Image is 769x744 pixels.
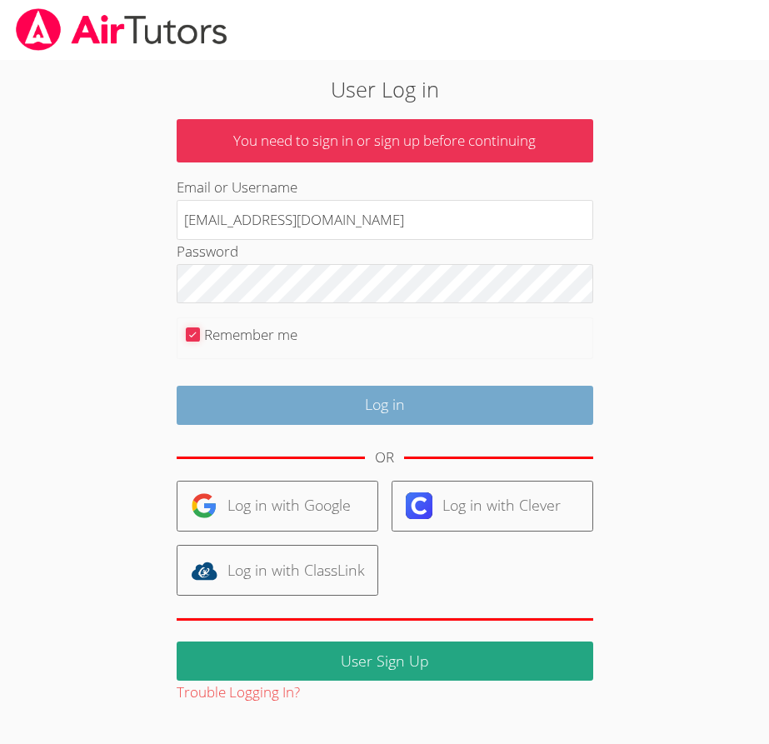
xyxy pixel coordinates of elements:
[191,492,217,519] img: google-logo-50288ca7cdecda66e5e0955fdab243c47b7ad437acaf1139b6f446037453330a.svg
[406,492,432,519] img: clever-logo-6eab21bc6e7a338710f1a6ff85c0baf02591cd810cc4098c63d3a4b26e2feb20.svg
[177,119,593,163] p: You need to sign in or sign up before continuing
[177,177,297,197] label: Email or Username
[177,642,593,681] a: User Sign Up
[177,481,378,532] a: Log in with Google
[177,242,238,261] label: Password
[14,8,229,51] img: airtutors_banner-c4298cdbf04f3fff15de1276eac7730deb9818008684d7c2e4769d2f7ddbe033.png
[177,681,300,705] button: Trouble Logging In?
[107,73,662,105] h2: User Log in
[191,557,217,584] img: classlink-logo-d6bb404cc1216ec64c9a2012d9dc4662098be43eaf13dc465df04b49fa7ab582.svg
[375,446,394,470] div: OR
[204,325,297,344] label: Remember me
[177,386,593,425] input: Log in
[392,481,593,532] a: Log in with Clever
[177,545,378,596] a: Log in with ClassLink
